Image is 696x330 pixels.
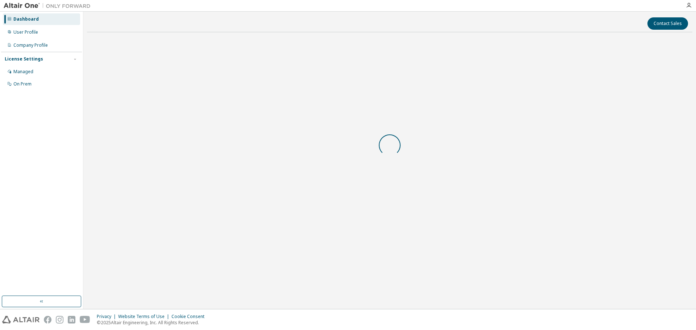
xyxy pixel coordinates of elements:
div: Cookie Consent [171,314,209,319]
p: © 2025 Altair Engineering, Inc. All Rights Reserved. [97,319,209,326]
img: Altair One [4,2,94,9]
div: Managed [13,69,33,75]
div: Company Profile [13,42,48,48]
div: Website Terms of Use [118,314,171,319]
img: facebook.svg [44,316,51,323]
button: Contact Sales [647,17,688,30]
div: On Prem [13,81,32,87]
div: License Settings [5,56,43,62]
div: Dashboard [13,16,39,22]
div: Privacy [97,314,118,319]
img: altair_logo.svg [2,316,40,323]
img: linkedin.svg [68,316,75,323]
div: User Profile [13,29,38,35]
img: youtube.svg [80,316,90,323]
img: instagram.svg [56,316,63,323]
